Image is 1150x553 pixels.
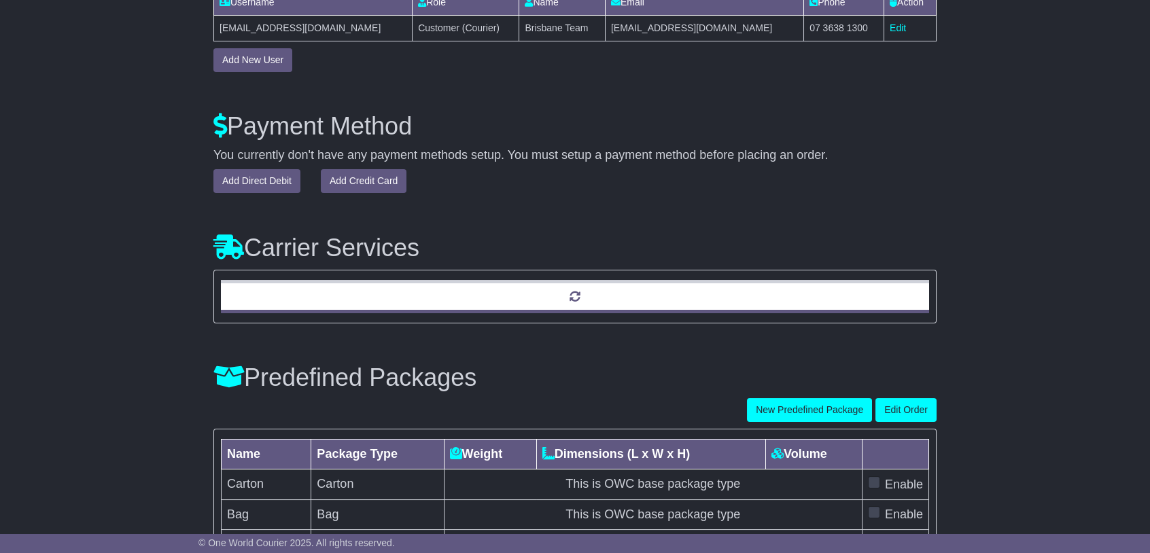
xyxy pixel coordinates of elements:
td: Customer (Courier) [413,16,519,41]
td: Bag [222,499,311,530]
button: Edit Order [875,398,937,422]
td: Brisbane Team [519,16,606,41]
td: [EMAIL_ADDRESS][DOMAIN_NAME] [605,16,803,41]
h3: Carrier Services [213,234,937,262]
th: Package Type [311,439,444,469]
th: Volume [766,439,862,469]
button: Add New User [213,48,292,72]
a: Edit [890,22,906,33]
button: Add Direct Debit [213,169,300,193]
h3: Predefined Packages [213,364,476,391]
td: Carton [222,469,311,499]
td: This is OWC base package type [444,469,862,499]
h3: Payment Method [213,113,937,140]
td: Bag [311,499,444,530]
td: [EMAIL_ADDRESS][DOMAIN_NAME] [214,16,413,41]
div: You currently don't have any payment methods setup. You must setup a payment method before placin... [213,148,937,163]
td: Carton [311,469,444,499]
label: Enable [885,476,923,494]
th: Name [222,439,311,469]
button: Add Credit Card [321,169,406,193]
button: New Predefined Package [747,398,872,422]
label: Enable [885,505,923,524]
span: © One World Courier 2025. All rights reserved. [198,537,395,548]
td: 07 3638 1300 [804,16,884,41]
th: Dimensions (L x W x H) [536,439,765,469]
td: This is OWC base package type [444,499,862,530]
th: Weight [444,439,536,469]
